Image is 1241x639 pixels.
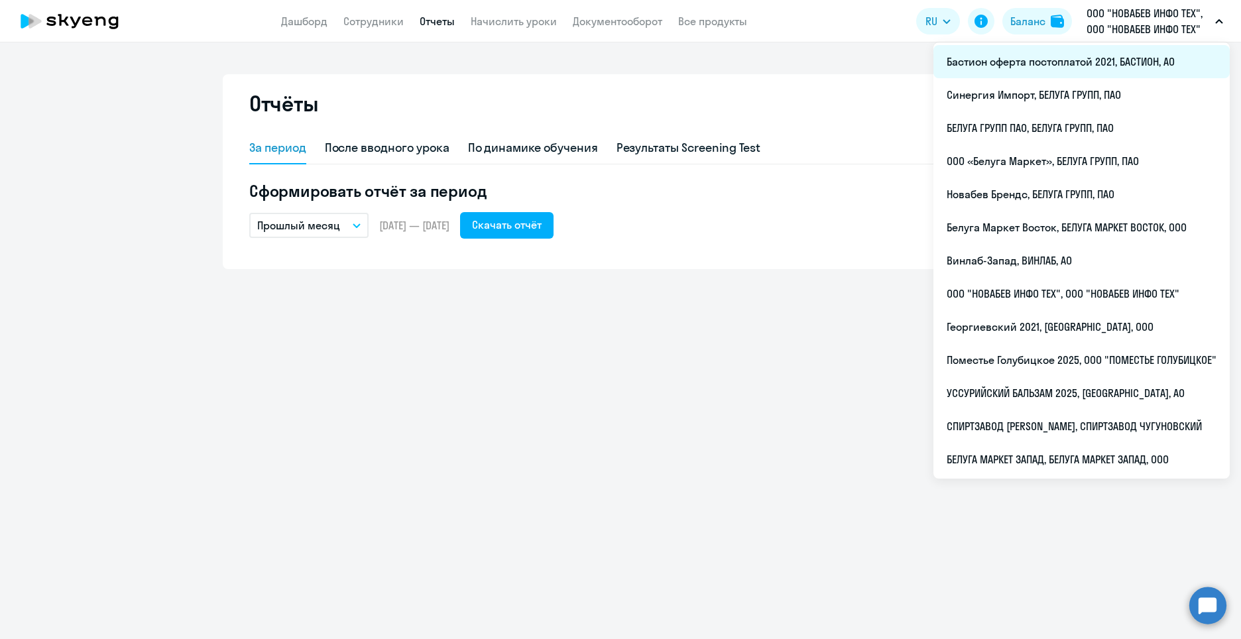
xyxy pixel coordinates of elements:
[249,180,992,202] h5: Сформировать отчёт за период
[281,15,327,28] a: Дашборд
[1080,5,1230,37] button: ООО "НОВАБЕВ ИНФО ТЕХ", ООО "НОВАБЕВ ИНФО ТЕХ"
[249,213,369,238] button: Прошлый месяц
[678,15,747,28] a: Все продукты
[472,217,542,233] div: Скачать отчёт
[573,15,662,28] a: Документооборот
[933,42,1230,479] ul: RU
[379,218,449,233] span: [DATE] — [DATE]
[925,13,937,29] span: RU
[460,212,554,239] button: Скачать отчёт
[468,139,598,156] div: По динамике обучения
[257,217,340,233] p: Прошлый месяц
[1002,8,1072,34] button: Балансbalance
[343,15,404,28] a: Сотрудники
[1010,13,1045,29] div: Баланс
[420,15,455,28] a: Отчеты
[325,139,449,156] div: После вводного урока
[249,139,306,156] div: За период
[471,15,557,28] a: Начислить уроки
[1051,15,1064,28] img: balance
[1087,5,1210,37] p: ООО "НОВАБЕВ ИНФО ТЕХ", ООО "НОВАБЕВ ИНФО ТЕХ"
[249,90,318,117] h2: Отчёты
[617,139,761,156] div: Результаты Screening Test
[916,8,960,34] button: RU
